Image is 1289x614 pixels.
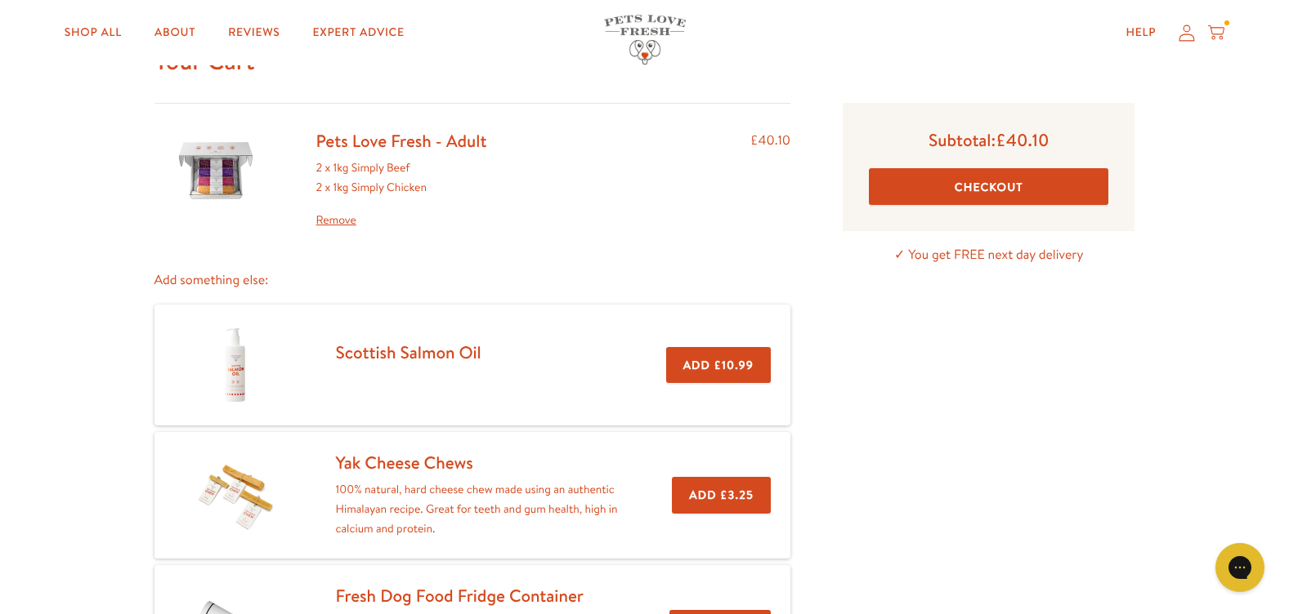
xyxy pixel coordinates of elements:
[750,130,790,230] div: £40.10
[316,129,487,153] a: Pets Love Fresh - Adult
[672,477,771,514] button: Add £3.25
[1112,16,1169,49] a: Help
[195,454,276,536] img: Yak Cheese Chews
[869,168,1108,205] button: Checkout
[316,211,487,230] a: Remove
[336,584,584,607] a: Fresh Dog Food Fridge Container
[300,16,418,49] a: Expert Advice
[141,16,208,49] a: About
[154,269,791,291] p: Add something else:
[336,340,481,364] a: Scottish Salmon Oil
[215,16,293,49] a: Reviews
[1207,537,1273,598] iframe: Gorgias live chat messenger
[154,45,1135,77] h1: Your Cart
[51,16,135,49] a: Shop All
[666,347,771,384] button: Add £10.99
[195,324,276,406] img: Scottish Salmon Oil
[336,451,473,474] a: Yak Cheese Chews
[869,129,1108,151] p: Subtotal:
[843,244,1135,266] p: ✓ You get FREE next day delivery
[316,158,487,229] div: 2 x 1kg Simply Beef 2 x 1kg Simply Chicken
[996,128,1049,152] span: £40.10
[604,15,686,65] img: Pets Love Fresh
[336,480,620,538] p: 100% natural, hard cheese chew made using an authentic Himalayan recipe. Great for teeth and gum ...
